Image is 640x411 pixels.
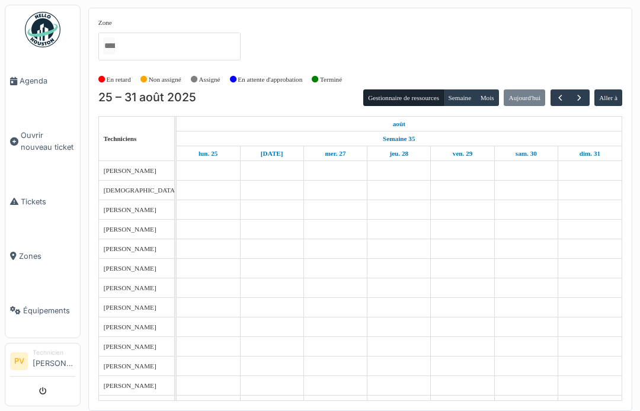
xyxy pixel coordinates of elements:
[25,12,60,47] img: Badge_color-CXgf-gQk.svg
[104,265,156,272] span: [PERSON_NAME]
[322,146,348,161] a: 27 août 2025
[196,146,220,161] a: 25 août 2025
[104,245,156,252] span: [PERSON_NAME]
[104,284,156,291] span: [PERSON_NAME]
[199,75,220,85] label: Assigné
[504,89,545,106] button: Aujourd'hui
[107,75,131,85] label: En retard
[104,362,156,370] span: [PERSON_NAME]
[23,305,75,316] span: Équipements
[450,146,476,161] a: 29 août 2025
[104,382,156,389] span: [PERSON_NAME]
[103,37,115,54] input: Tous
[475,89,499,106] button: Mois
[363,89,444,106] button: Gestionnaire de ressources
[386,146,411,161] a: 28 août 2025
[10,352,28,370] li: PV
[443,89,476,106] button: Semaine
[104,304,156,311] span: [PERSON_NAME]
[5,54,80,108] a: Agenda
[21,130,75,152] span: Ouvrir nouveau ticket
[104,167,156,174] span: [PERSON_NAME]
[551,89,570,107] button: Précédent
[390,117,408,131] a: 25 août 2025
[10,348,75,377] a: PV Technicien[PERSON_NAME]
[104,206,156,213] span: [PERSON_NAME]
[238,75,302,85] label: En attente d'approbation
[104,226,156,233] span: [PERSON_NAME]
[21,196,75,207] span: Tickets
[33,348,75,357] div: Technicien
[5,283,80,338] a: Équipements
[104,135,137,142] span: Techniciens
[258,146,286,161] a: 26 août 2025
[577,146,603,161] a: 31 août 2025
[380,131,418,146] a: Semaine 35
[5,108,80,174] a: Ouvrir nouveau ticket
[104,323,156,330] span: [PERSON_NAME]
[104,187,230,194] span: [DEMOGRAPHIC_DATA][PERSON_NAME]
[5,229,80,283] a: Zones
[98,91,196,105] h2: 25 – 31 août 2025
[20,75,75,86] span: Agenda
[513,146,540,161] a: 30 août 2025
[5,174,80,229] a: Tickets
[98,18,112,28] label: Zone
[569,89,589,107] button: Suivant
[33,348,75,374] li: [PERSON_NAME]
[19,251,75,262] span: Zones
[104,343,156,350] span: [PERSON_NAME]
[594,89,622,106] button: Aller à
[149,75,181,85] label: Non assigné
[320,75,342,85] label: Terminé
